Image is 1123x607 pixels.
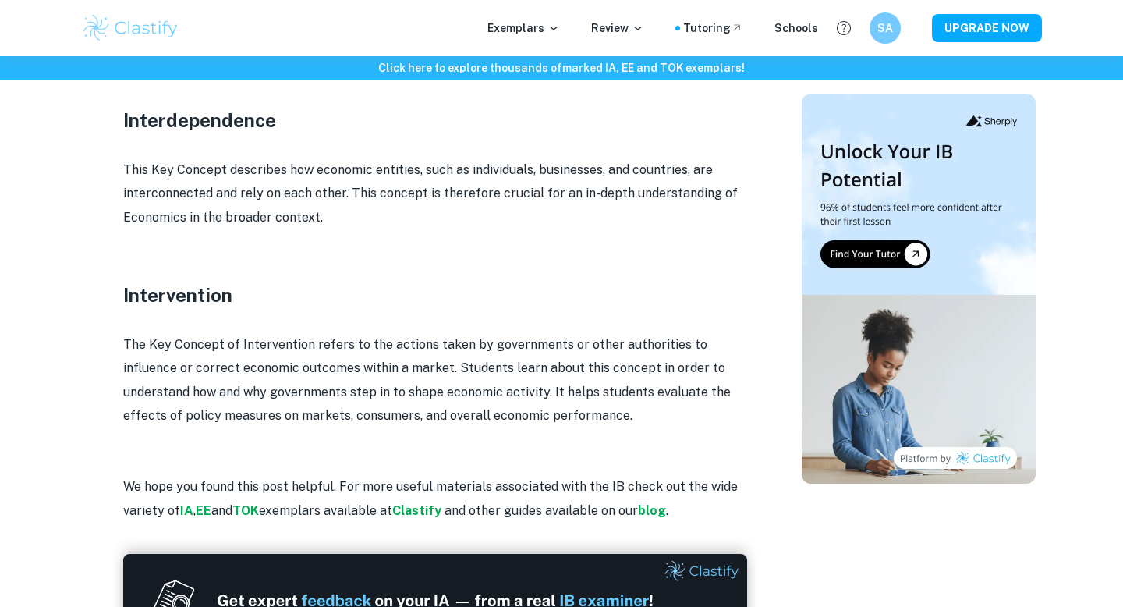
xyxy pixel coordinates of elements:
h3: Interdependence [123,106,747,134]
a: EE [196,503,211,518]
h3: Intervention [123,281,747,309]
a: Tutoring [683,20,743,37]
a: Clastify [392,503,445,518]
p: This Key Concept describes how economic entities, such as individuals, businesses, and countries,... [123,158,747,229]
a: IA [180,503,193,518]
a: blog [638,503,666,518]
button: SA [870,12,901,44]
p: Review [591,20,644,37]
h6: Click here to explore thousands of marked IA, EE and TOK exemplars ! [3,59,1120,76]
a: TOK [232,503,259,518]
p: We hope you found this post helpful. For more useful materials associated with the IB check out t... [123,475,747,523]
strong: Clastify [392,503,441,518]
p: Exemplars [487,20,560,37]
h6: SA [877,20,895,37]
a: Schools [774,20,818,37]
img: Clastify logo [81,12,180,44]
button: UPGRADE NOW [932,14,1042,42]
button: Help and Feedback [831,15,857,41]
p: The Key Concept of Intervention refers to the actions taken by governments or other authorities t... [123,333,747,428]
img: Thumbnail [802,94,1036,484]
